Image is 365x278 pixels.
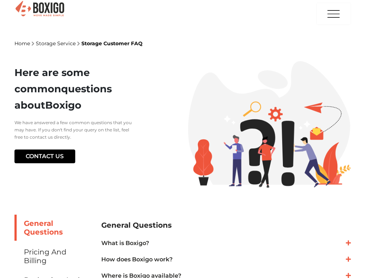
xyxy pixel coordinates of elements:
a: Storage Customer FAQ [81,40,143,47]
h1: Here are some questions about [14,64,137,113]
span: common [14,83,61,95]
img: menu [326,4,341,24]
a: What is Boxigo? [101,239,351,248]
a: Home [14,40,30,47]
a: Pricing and Billing [14,243,90,269]
img: boxigo_customer_faq [188,61,351,188]
p: We have answered a few common questions that you may have. If you don't find your query on the li... [14,119,137,141]
a: Contact Us [14,149,76,163]
a: General Questions [14,215,90,241]
span: Boxigo [45,99,81,111]
a: How does Boxigo work? [101,255,351,264]
h2: General Questions [101,217,351,233]
a: Storage Service [36,40,76,47]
